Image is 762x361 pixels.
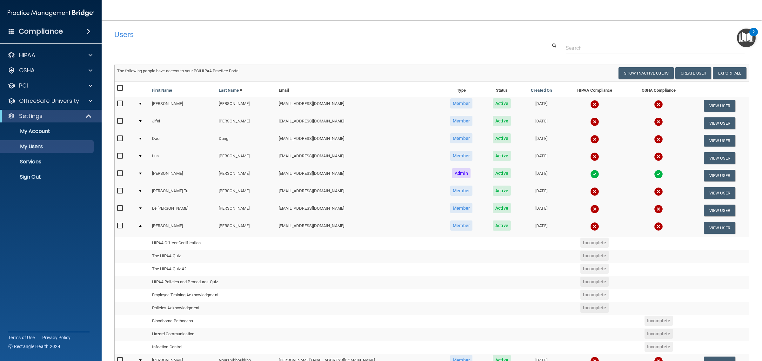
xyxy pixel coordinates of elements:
[580,277,609,287] span: Incomplete
[8,97,92,105] a: OfficeSafe University
[150,97,216,115] td: [PERSON_NAME]
[439,82,483,97] th: Type
[520,97,562,115] td: [DATE]
[4,159,91,165] p: Services
[19,67,35,74] p: OSHA
[654,117,663,126] img: cross.ca9f0e7f.svg
[216,219,276,236] td: [PERSON_NAME]
[520,184,562,202] td: [DATE]
[8,67,92,74] a: OSHA
[713,67,746,79] a: Export All
[645,342,673,352] span: Incomplete
[590,135,599,144] img: cross.ca9f0e7f.svg
[493,98,511,108] span: Active
[42,334,71,341] a: Privacy Policy
[276,184,439,202] td: [EMAIL_ADDRESS][DOMAIN_NAME]
[493,133,511,143] span: Active
[590,152,599,161] img: cross.ca9f0e7f.svg
[493,116,511,126] span: Active
[150,237,277,250] td: HIPAA Officer Certification
[704,222,735,234] button: View User
[590,100,599,109] img: cross.ca9f0e7f.svg
[216,115,276,132] td: [PERSON_NAME]
[150,132,216,149] td: Dao
[654,187,663,196] img: cross.ca9f0e7f.svg
[654,205,663,213] img: cross.ca9f0e7f.svg
[19,112,43,120] p: Settings
[150,263,277,276] td: The HIPAA Quiz #2
[276,202,439,219] td: [EMAIL_ADDRESS][DOMAIN_NAME]
[150,219,216,236] td: [PERSON_NAME]
[590,187,599,196] img: cross.ca9f0e7f.svg
[276,167,439,184] td: [EMAIL_ADDRESS][DOMAIN_NAME]
[219,87,242,94] a: Last Name
[645,316,673,326] span: Incomplete
[216,184,276,202] td: [PERSON_NAME]
[8,112,92,120] a: Settings
[450,186,472,196] span: Member
[520,115,562,132] td: [DATE]
[150,328,277,341] td: Hazard Communication
[450,151,472,161] span: Member
[19,97,79,105] p: OfficeSafe University
[4,128,91,135] p: My Account
[520,219,562,236] td: [DATE]
[590,222,599,231] img: cross.ca9f0e7f.svg
[450,98,472,108] span: Member
[752,32,755,40] div: 2
[450,203,472,213] span: Member
[520,167,562,184] td: [DATE]
[645,329,673,339] span: Incomplete
[704,170,735,181] button: View User
[8,334,35,341] a: Terms of Use
[493,151,511,161] span: Active
[8,82,92,89] a: PCI
[150,115,216,132] td: Jifei
[276,82,439,97] th: Email
[704,187,735,199] button: View User
[654,135,663,144] img: cross.ca9f0e7f.svg
[704,152,735,164] button: View User
[450,133,472,143] span: Member
[4,143,91,150] p: My Users
[150,167,216,184] td: [PERSON_NAME]
[493,203,511,213] span: Active
[150,184,216,202] td: [PERSON_NAME] Tu
[520,132,562,149] td: [DATE]
[675,67,711,79] button: Create User
[704,100,735,112] button: View User
[654,100,663,109] img: cross.ca9f0e7f.svg
[531,87,552,94] a: Created On
[150,302,277,315] td: Policies Acknowledgment
[117,69,240,73] span: The following people have access to your PCIHIPAA Practice Portal
[8,7,94,19] img: PMB logo
[276,219,439,236] td: [EMAIL_ADDRESS][DOMAIN_NAME]
[704,117,735,129] button: View User
[654,170,663,179] img: tick.e7d51cea.svg
[590,170,599,179] img: tick.e7d51cea.svg
[276,132,439,149] td: [EMAIL_ADDRESS][DOMAIN_NAME]
[580,238,609,248] span: Incomplete
[216,97,276,115] td: [PERSON_NAME]
[590,117,599,126] img: cross.ca9f0e7f.svg
[150,202,216,219] td: Le [PERSON_NAME]
[566,42,745,54] input: Search
[704,135,735,147] button: View User
[704,205,735,216] button: View User
[580,303,609,313] span: Incomplete
[150,315,277,328] td: Bloodborne Pathogens
[150,149,216,167] td: Lua
[737,29,756,47] button: Open Resource Center, 2 new notifications
[493,220,511,231] span: Active
[450,116,472,126] span: Member
[493,168,511,178] span: Active
[150,341,277,354] td: Infection Control
[114,30,481,39] h4: Users
[8,343,60,350] span: Ⓒ Rectangle Health 2024
[276,115,439,132] td: [EMAIL_ADDRESS][DOMAIN_NAME]
[4,174,91,180] p: Sign Out
[450,220,472,231] span: Member
[276,97,439,115] td: [EMAIL_ADDRESS][DOMAIN_NAME]
[580,290,609,300] span: Incomplete
[580,264,609,274] span: Incomplete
